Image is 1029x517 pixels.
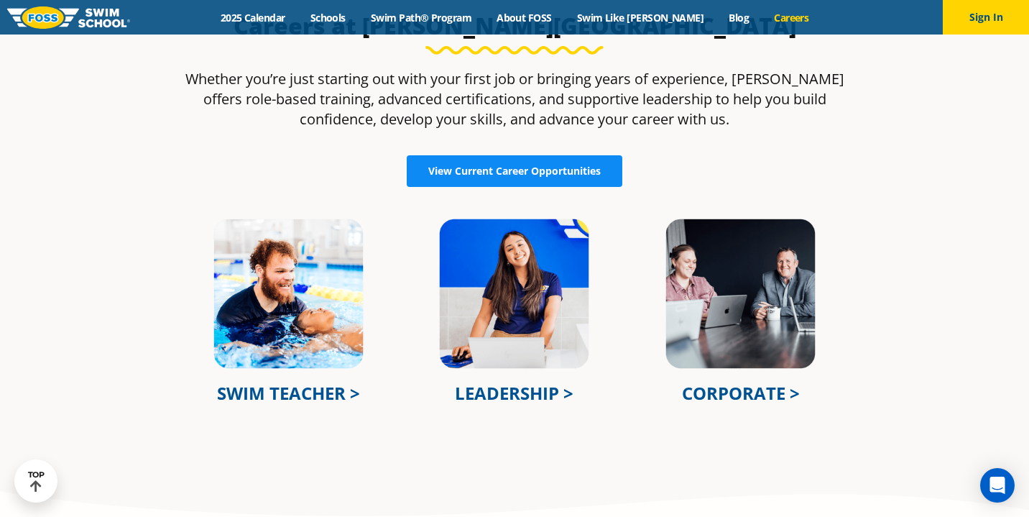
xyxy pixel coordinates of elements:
a: Careers [762,11,821,24]
a: CORPORATE > [682,381,800,405]
a: View Current Career Opportunities [407,155,622,187]
div: Open Intercom Messenger [980,468,1015,503]
a: 2025 Calendar [208,11,297,24]
a: LEADERSHIP > [455,381,573,405]
a: Blog [716,11,762,24]
a: About FOSS [484,11,565,24]
span: View Current Career Opportunities [428,166,601,176]
img: FOSS Swim School Logo [7,6,130,29]
div: TOP [28,470,45,493]
h3: Careers at [PERSON_NAME][GEOGRAPHIC_DATA] [175,12,854,40]
p: Whether you’re just starting out with your first job or bringing years of experience, [PERSON_NAM... [175,69,854,129]
a: Swim Like [PERSON_NAME] [564,11,716,24]
a: Schools [297,11,358,24]
a: Swim Path® Program [358,11,484,24]
a: SWIM TEACHER > [217,381,360,405]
